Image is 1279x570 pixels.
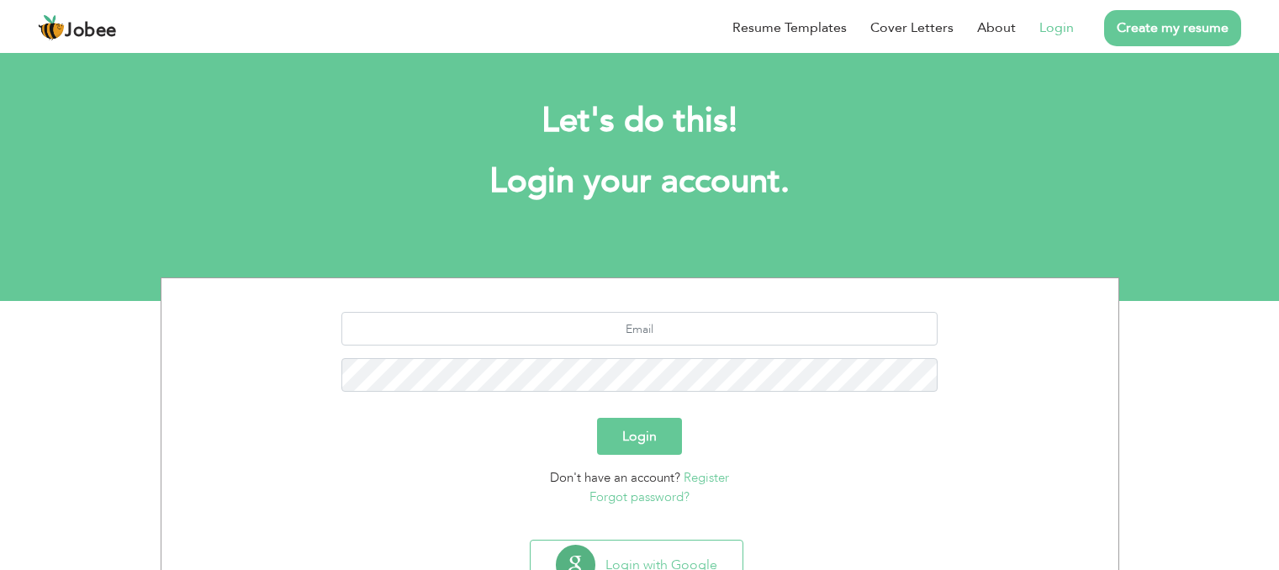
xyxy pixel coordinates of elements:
[597,418,682,455] button: Login
[186,99,1094,143] h2: Let's do this!
[550,469,680,486] span: Don't have an account?
[977,18,1016,38] a: About
[684,469,729,486] a: Register
[341,312,938,346] input: Email
[186,160,1094,203] h1: Login your account.
[732,18,847,38] a: Resume Templates
[1039,18,1074,38] a: Login
[65,22,117,40] span: Jobee
[38,14,65,41] img: jobee.io
[38,14,117,41] a: Jobee
[589,488,690,505] a: Forgot password?
[870,18,954,38] a: Cover Letters
[1104,10,1241,46] a: Create my resume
